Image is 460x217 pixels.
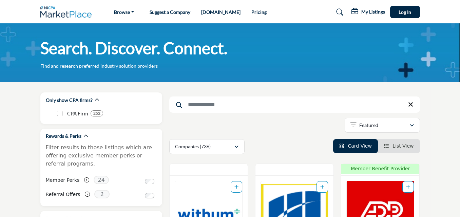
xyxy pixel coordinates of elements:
label: Referral Offers [46,189,80,200]
a: Add To List [234,184,238,190]
label: Member Perks [46,174,80,186]
a: Suggest a Company [150,9,190,15]
button: Log In [390,6,420,18]
span: Log In [399,9,411,15]
span: 2 [94,190,110,198]
div: My Listings [351,8,385,16]
a: Search [330,7,348,18]
a: View Card [339,143,372,149]
span: Member Benefit Provider [343,165,417,172]
input: Switch to Referral Offers [145,193,154,198]
a: Browse [109,7,139,17]
h5: My Listings [361,9,385,15]
span: 24 [94,176,109,184]
button: Companies (736) [169,139,245,154]
p: CPA Firm: CPA Firm [67,110,88,117]
a: [DOMAIN_NAME] [201,9,241,15]
input: CPA Firm checkbox [57,111,62,116]
p: Find and research preferred industry solution providers [40,63,158,69]
a: Pricing [251,9,267,15]
b: 252 [93,111,100,116]
button: Featured [345,118,420,133]
span: List View [392,143,414,149]
li: List View [378,139,420,153]
p: Filter results to those listings which are offering exclusive member perks or referral programs. [46,144,157,168]
a: Add To List [320,184,324,190]
p: Featured [359,122,378,129]
a: Add To List [406,184,410,190]
input: Switch to Member Perks [145,179,154,184]
p: Companies (736) [175,143,211,150]
input: Search Keyword [169,96,420,113]
h1: Search. Discover. Connect. [40,38,227,59]
img: Site Logo [40,6,95,18]
h2: Rewards & Perks [46,133,81,139]
div: 252 Results For CPA Firm [91,110,103,116]
li: Card View [333,139,378,153]
a: View List [384,143,414,149]
span: Card View [348,143,371,149]
h2: Only show CPA firms? [46,97,93,104]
